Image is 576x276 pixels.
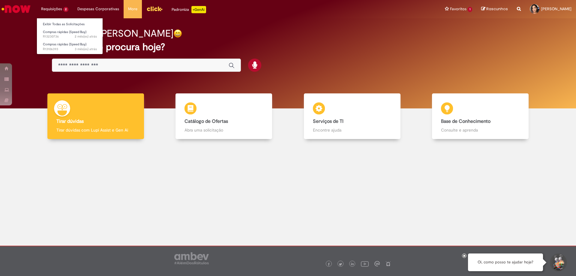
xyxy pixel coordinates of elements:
[541,6,571,11] span: [PERSON_NAME]
[313,118,343,124] b: Serviços de TI
[43,34,97,39] span: R13230736
[37,41,103,52] a: Aberto R13106393 : Compras rápidas (Speed Buy)
[172,6,206,13] div: Padroniza
[339,263,342,266] img: logo_footer_twitter.png
[468,253,543,271] div: Oi, como posso te ajudar hoje?
[1,3,31,15] img: ServiceNow
[52,28,173,39] h2: Boa tarde, [PERSON_NAME]
[174,252,209,264] img: logo_footer_ambev_rotulo_gray.png
[327,263,330,266] img: logo_footer_facebook.png
[77,6,119,12] span: Despesas Corporativas
[374,261,380,266] img: logo_footer_workplace.png
[37,18,103,54] ul: Requisições
[160,93,288,139] a: Catálogo de Ofertas Abra uma solicitação
[146,4,163,13] img: click_logo_yellow_360x200.png
[37,29,103,40] a: Aberto R13230736 : Compras rápidas (Speed Buy)
[41,6,62,12] span: Requisições
[441,127,520,133] p: Consulte e aprenda
[361,260,369,268] img: logo_footer_youtube.png
[56,118,84,124] b: Tirar dúvidas
[63,7,68,12] span: 2
[75,34,97,39] span: 2 mês(es) atrás
[52,42,524,52] h2: O que você procura hoje?
[481,6,508,12] a: Rascunhos
[549,253,567,271] button: Iniciar Conversa de Suporte
[37,21,103,28] a: Exibir Todas as Solicitações
[441,118,490,124] b: Base de Conhecimento
[385,261,391,266] img: logo_footer_naosei.png
[191,6,206,13] p: +GenAi
[43,47,97,52] span: R13106393
[75,47,97,51] span: 3 mês(es) atrás
[31,93,160,139] a: Tirar dúvidas Tirar dúvidas com Lupi Assist e Gen Ai
[75,34,97,39] time: 01/07/2025 11:44:15
[486,6,508,12] span: Rascunhos
[184,127,263,133] p: Abra uma solicitação
[184,118,228,124] b: Catálogo de Ofertas
[173,29,182,38] img: happy-face.png
[416,93,545,139] a: Base de Conhecimento Consulte e aprenda
[43,42,86,47] span: Compras rápidas (Speed Buy)
[450,6,466,12] span: Favoritos
[128,6,137,12] span: More
[75,47,97,51] time: 28/05/2025 16:04:35
[288,93,416,139] a: Serviços de TI Encontre ajuda
[468,7,472,12] span: 1
[313,127,391,133] p: Encontre ajuda
[43,30,86,34] span: Compras rápidas (Speed Buy)
[56,127,135,133] p: Tirar dúvidas com Lupi Assist e Gen Ai
[351,262,354,266] img: logo_footer_linkedin.png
